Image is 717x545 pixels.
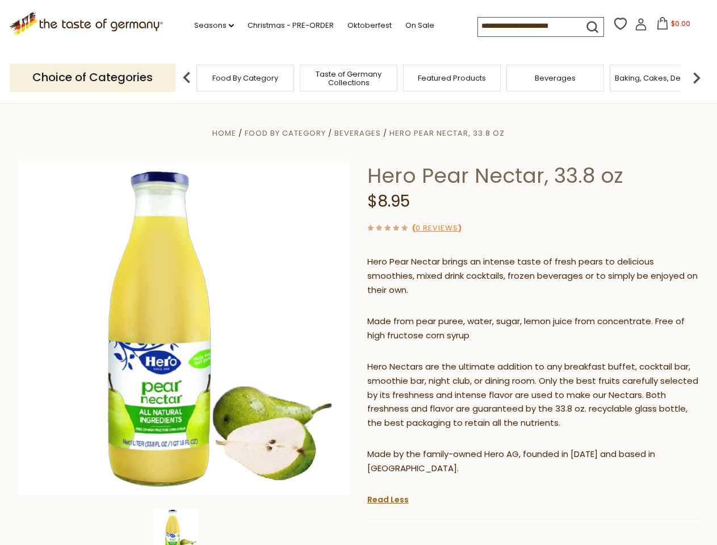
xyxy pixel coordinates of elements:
[303,70,394,87] a: Taste of Germany Collections
[248,19,334,32] a: Christmas - PRE-ORDER
[412,223,462,233] span: ( )
[367,163,699,188] h1: Hero Pear Nectar, 33.8 oz
[194,19,234,32] a: Seasons
[175,66,198,89] img: previous arrow
[418,74,486,82] a: Featured Products
[334,128,381,139] a: Beverages
[367,494,409,505] a: Read Less
[615,74,703,82] a: Baking, Cakes, Desserts
[212,128,236,139] a: Home
[367,315,699,343] p: Made from pear puree, water, sugar, lemon juice from concentrate. Free of high fructose corn syrup​
[671,19,690,28] span: $0.00
[347,19,392,32] a: Oktoberfest
[10,64,175,91] p: Choice of Categories
[535,74,576,82] a: Beverages
[389,128,505,139] a: Hero Pear Nectar, 33.8 oz
[405,19,434,32] a: On Sale
[416,223,458,234] a: 0 Reviews
[367,360,699,431] p: Hero Nectars are the ultimate addition to any breakfast buffet, cocktail bar, smoothie bar, night...
[685,66,708,89] img: next arrow
[245,128,326,139] a: Food By Category
[649,17,698,34] button: $0.00
[18,163,350,495] img: Hero Pear Nectar, 33.8 oz
[212,74,278,82] a: Food By Category
[367,255,699,297] p: Hero Pear Nectar brings an intense taste of fresh pears to delicious smoothies, mixed drink cockt...
[367,190,410,212] span: $8.95
[367,447,699,476] p: Made by the family-owned Hero AG, founded in [DATE] and based in [GEOGRAPHIC_DATA].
